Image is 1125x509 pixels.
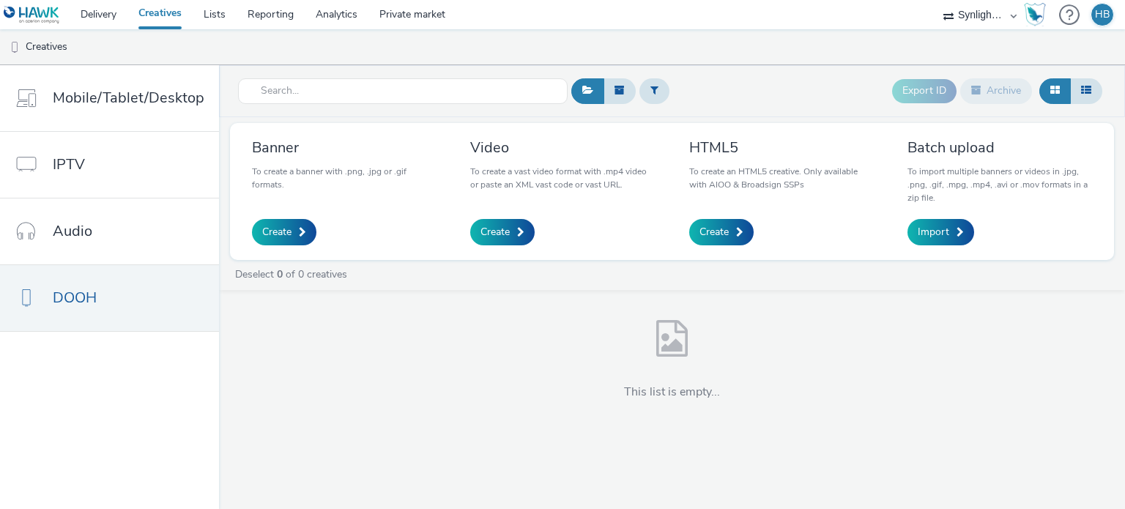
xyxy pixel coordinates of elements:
a: Hawk Academy [1024,3,1052,26]
h3: Video [470,138,655,157]
span: Audio [53,220,92,242]
img: Hawk Academy [1024,3,1046,26]
p: To create an HTML5 creative. Only available with AIOO & Broadsign SSPs [689,165,874,191]
span: Create [262,225,292,239]
p: To create a banner with .png, .jpg or .gif formats. [252,165,437,191]
button: Grid [1039,78,1071,103]
a: Deselect of 0 creatives [234,267,353,281]
img: dooh [7,40,22,55]
strong: 0 [277,267,283,281]
h3: HTML5 [689,138,874,157]
h4: This list is empty... [624,384,720,401]
span: Mobile/Tablet/Desktop [53,87,204,108]
h3: Batch upload [907,138,1092,157]
a: Create [689,219,754,245]
a: Create [252,219,316,245]
button: Table [1070,78,1102,103]
div: HB [1095,4,1110,26]
span: IPTV [53,154,85,175]
span: Create [480,225,510,239]
img: undefined Logo [4,6,60,24]
span: Create [699,225,729,239]
p: To import multiple banners or videos in .jpg, .png, .gif, .mpg, .mp4, .avi or .mov formats in a z... [907,165,1092,204]
h3: Banner [252,138,437,157]
button: Export ID [892,79,957,103]
span: Import [918,225,949,239]
p: To create a vast video format with .mp4 video or paste an XML vast code or vast URL. [470,165,655,191]
a: Import [907,219,974,245]
a: Create [470,219,535,245]
input: Search... [238,78,568,104]
span: DOOH [53,287,97,308]
button: Archive [960,78,1032,103]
